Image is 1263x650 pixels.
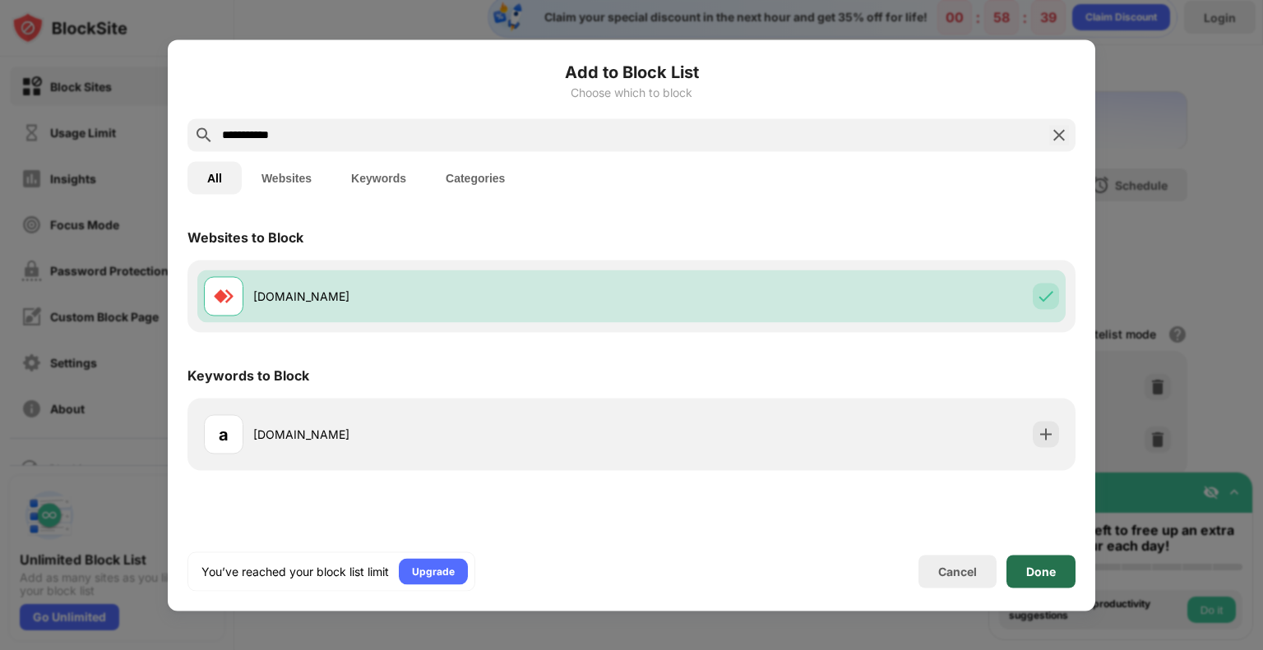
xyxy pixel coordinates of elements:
button: All [187,161,242,194]
div: a [219,422,229,446]
img: search.svg [194,125,214,145]
div: Upgrade [412,563,455,579]
div: Websites to Block [187,228,303,245]
img: favicons [214,286,234,306]
div: [DOMAIN_NAME] [253,426,631,443]
button: Categories [426,161,525,194]
div: Choose which to block [187,85,1076,99]
div: [DOMAIN_NAME] [253,288,631,305]
button: Keywords [331,161,426,194]
div: Done [1026,565,1056,578]
div: Cancel [938,565,977,579]
div: Keywords to Block [187,366,309,383]
h6: Add to Block List [187,59,1076,84]
div: You’ve reached your block list limit [201,563,389,579]
button: Websites [242,161,331,194]
img: search-close [1049,125,1069,145]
